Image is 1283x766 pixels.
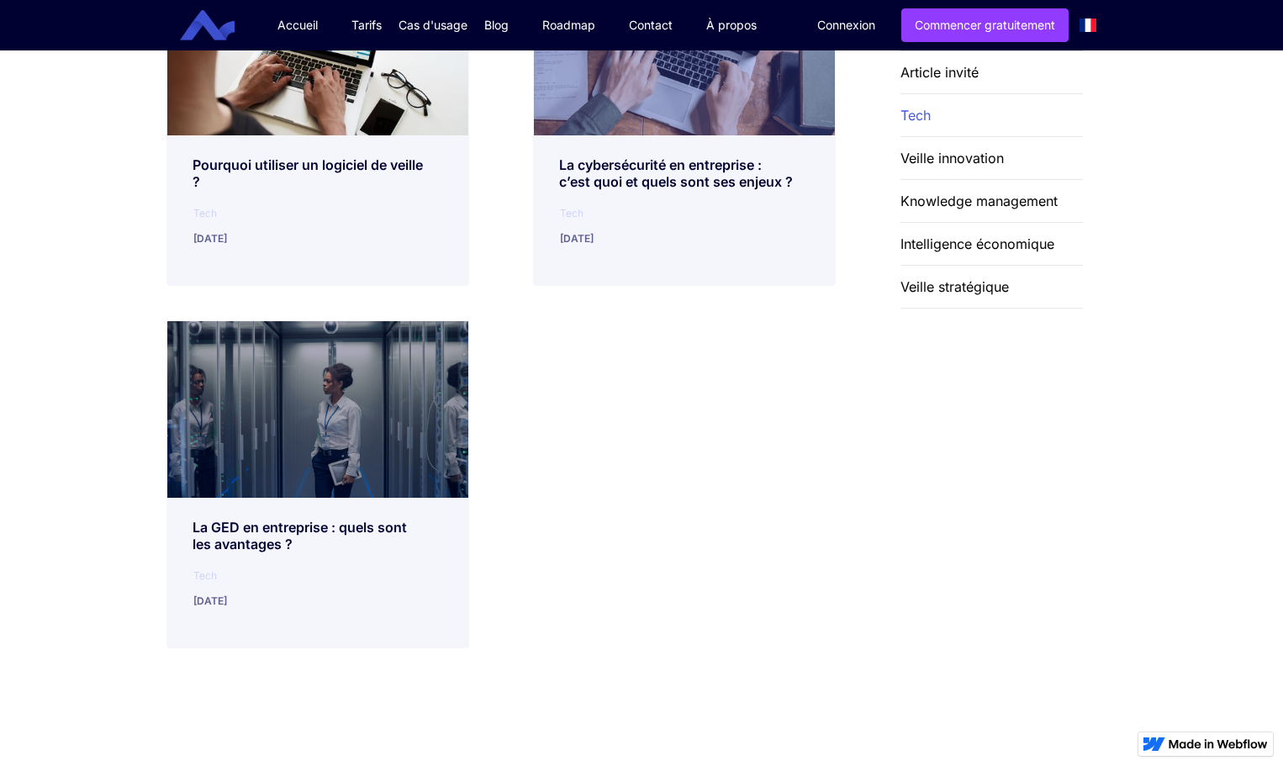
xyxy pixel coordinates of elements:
[193,207,468,219] div: Tech
[559,156,810,190] div: La cybersécurité en entreprise : c’est quoi et quels sont ses enjeux ?
[193,219,468,249] div: [DATE]
[399,17,467,34] div: Cas d'usage
[900,180,1058,222] a: Knowledge management
[805,9,888,41] a: Connexion
[1169,739,1268,749] img: Made in Webflow
[900,94,931,136] a: Tech
[193,156,443,190] div: Pourquoi utiliser un logiciel de veille ?
[901,8,1069,42] a: Commencer gratuitement
[193,582,468,611] div: [DATE]
[560,207,835,219] div: Tech
[193,506,443,552] a: La GED en entreprise : quels sont les avantages ?
[193,144,443,190] a: Pourquoi utiliser un logiciel de veille ?
[560,219,835,249] div: [DATE]
[193,519,443,552] div: La GED en entreprise : quels sont les avantages ?
[900,137,1004,179] a: Veille innovation
[900,223,1054,265] a: Intelligence économique
[193,10,247,41] a: home
[900,266,1009,308] a: Veille stratégique
[559,144,810,190] a: La cybersécurité en entreprise : c’est quoi et quels sont ses enjeux ?
[193,569,468,582] div: Tech
[900,51,979,93] a: Article invité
